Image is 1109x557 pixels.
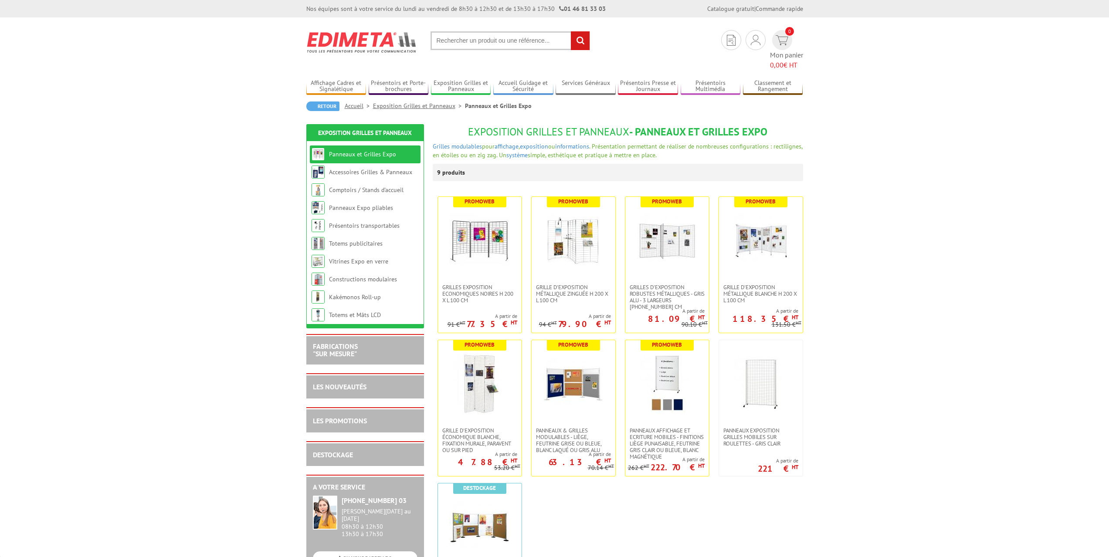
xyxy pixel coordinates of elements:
img: Constructions modulaires [312,273,325,286]
span: A partir de [719,307,798,314]
a: informations [555,142,589,150]
strong: 01 46 81 33 03 [559,5,606,13]
img: Totems publicitaires [312,237,325,250]
a: LES PROMOTIONS [313,416,367,425]
a: devis rapide 0 Mon panier 0,00€ HT [770,30,803,70]
span: Grille d'exposition métallique blanche H 200 x L 100 cm [723,284,798,304]
span: A partir de [539,313,611,320]
p: 94 € [539,321,557,328]
img: Edimeta [306,26,417,58]
p: 262 € [628,465,649,471]
a: Panneaux Expo pliables [329,204,393,212]
span: € HT [770,60,803,70]
img: Panneaux Affichage et Ecriture Mobiles - finitions liège punaisable, feutrine gris clair ou bleue... [637,353,698,414]
a: Exposition Grilles et Panneaux [373,102,465,110]
a: Présentoirs Presse et Journaux [618,79,678,94]
a: Accueil [345,102,373,110]
a: Vitrines Expo en verre [329,257,388,265]
img: devis rapide [727,35,736,46]
a: Accessoires Grilles & Panneaux [329,168,412,176]
li: Panneaux et Grilles Expo [465,101,532,110]
sup: HT [796,320,801,326]
a: Panneaux et Grilles Expo [329,150,396,158]
sup: HT [511,319,517,326]
sup: HT [698,462,705,469]
b: Promoweb [558,341,588,348]
a: Kakémonos Roll-up [329,293,381,301]
span: A partir de [438,451,517,458]
img: devis rapide [776,35,788,45]
p: 131.50 € [772,321,801,328]
span: A partir de [625,307,705,314]
input: Rechercher un produit ou une référence... [431,31,590,50]
span: Panneaux Affichage et Ecriture Mobiles - finitions liège punaisable, feutrine gris clair ou bleue... [630,427,705,460]
p: 70.14 € [588,465,614,471]
b: Destockage [463,484,496,492]
div: Nos équipes sont à votre service du lundi au vendredi de 8h30 à 12h30 et de 13h30 à 17h30 [306,4,606,13]
p: 79.90 € [558,321,611,327]
p: 90.10 € [682,321,708,328]
a: Catalogue gratuit [707,5,754,13]
img: Panneaux Expo pliables [312,201,325,214]
span: Panneaux & Grilles modulables - liège, feutrine grise ou bleue, blanc laqué ou gris alu [536,427,611,453]
img: Grille d'exposition économique blanche, fixation murale, paravent ou sur pied [449,353,510,414]
a: Grille d'exposition métallique Zinguée H 200 x L 100 cm [532,284,615,304]
img: Présentoirs transportables [312,219,325,232]
img: Kakémonos Roll-up [312,290,325,304]
span: Panneaux Exposition Grilles mobiles sur roulettes - gris clair [723,427,798,447]
span: Grilles d'exposition robustes métalliques - gris alu - 3 largeurs [PHONE_NUMBER] cm [630,284,705,310]
b: Promoweb [465,341,495,348]
span: A partir de [628,456,705,463]
p: 91 € [448,321,465,328]
a: Affichage Cadres et Signalétique [306,79,366,94]
a: Classement et Rangement [743,79,803,94]
span: pour , ou . Présentation permettant de réaliser de nombreuses configurations : rectilignes, en ét... [433,142,802,159]
img: Accessoires Grilles & Panneaux [312,165,325,179]
span: Exposition Grilles et Panneaux [468,125,629,138]
a: Panneaux & Grilles modulables - liège, feutrine grise ou bleue, blanc laqué ou gris alu [532,427,615,453]
div: | [707,4,803,13]
a: Grilles Exposition Economiques Noires H 200 x L 100 cm [438,284,522,304]
a: Services Généraux [556,79,616,94]
a: DESTOCKAGE [313,450,353,459]
a: Panneaux Exposition Grilles mobiles sur roulettes - gris clair [719,427,803,447]
a: système [506,151,528,159]
img: Panneaux Exposition Grilles mobiles sur roulettes - gris clair [730,353,791,414]
sup: HT [644,463,649,469]
p: 222.70 € [651,465,705,470]
strong: [PHONE_NUMBER] 03 [342,496,407,505]
img: Vitrines Expo en verre [312,255,325,268]
a: Grilles d'exposition robustes métalliques - gris alu - 3 largeurs [PHONE_NUMBER] cm [625,284,709,310]
a: Comptoirs / Stands d'accueil [329,186,404,194]
sup: HT [460,320,465,326]
img: Grilles Exposition Economiques Noires H 200 x L 100 cm [449,210,510,271]
b: Promoweb [652,198,682,205]
img: Panneaux & Grilles modulables - liège, feutrine grise ou bleue, blanc laqué ou gris alu [543,353,604,414]
a: FABRICATIONS"Sur Mesure" [313,342,358,358]
sup: HT [511,457,517,464]
p: 81.09 € [648,316,705,321]
img: widget-service.jpg [313,496,337,530]
p: 221 € [758,466,798,471]
p: 118.35 € [733,316,798,321]
span: 0,00 [770,61,783,69]
b: Promoweb [558,198,588,205]
p: 9 produits [437,164,470,181]
span: Mon panier [770,50,803,70]
a: Présentoirs transportables [329,222,400,230]
img: Grille d'exposition métallique blanche H 200 x L 100 cm [730,210,791,271]
img: Panneaux et Grilles Expo [312,148,325,161]
img: Comptoirs / Stands d'accueil [312,183,325,196]
img: Grille d'exposition métallique Zinguée H 200 x L 100 cm [543,210,604,271]
a: Totems et Mâts LCD [329,311,381,319]
sup: HT [604,319,611,326]
sup: HT [698,314,705,321]
p: 63.13 € [549,459,611,465]
a: LES NOUVEAUTÉS [313,382,366,391]
sup: HT [551,320,557,326]
p: 77.35 € [467,321,517,327]
sup: HT [608,463,614,469]
h1: - Panneaux et Grilles Expo [433,126,803,138]
div: 08h30 à 12h30 13h30 à 17h30 [342,508,417,538]
a: Panneaux Affichage et Ecriture Mobiles - finitions liège punaisable, feutrine gris clair ou bleue... [625,427,709,460]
